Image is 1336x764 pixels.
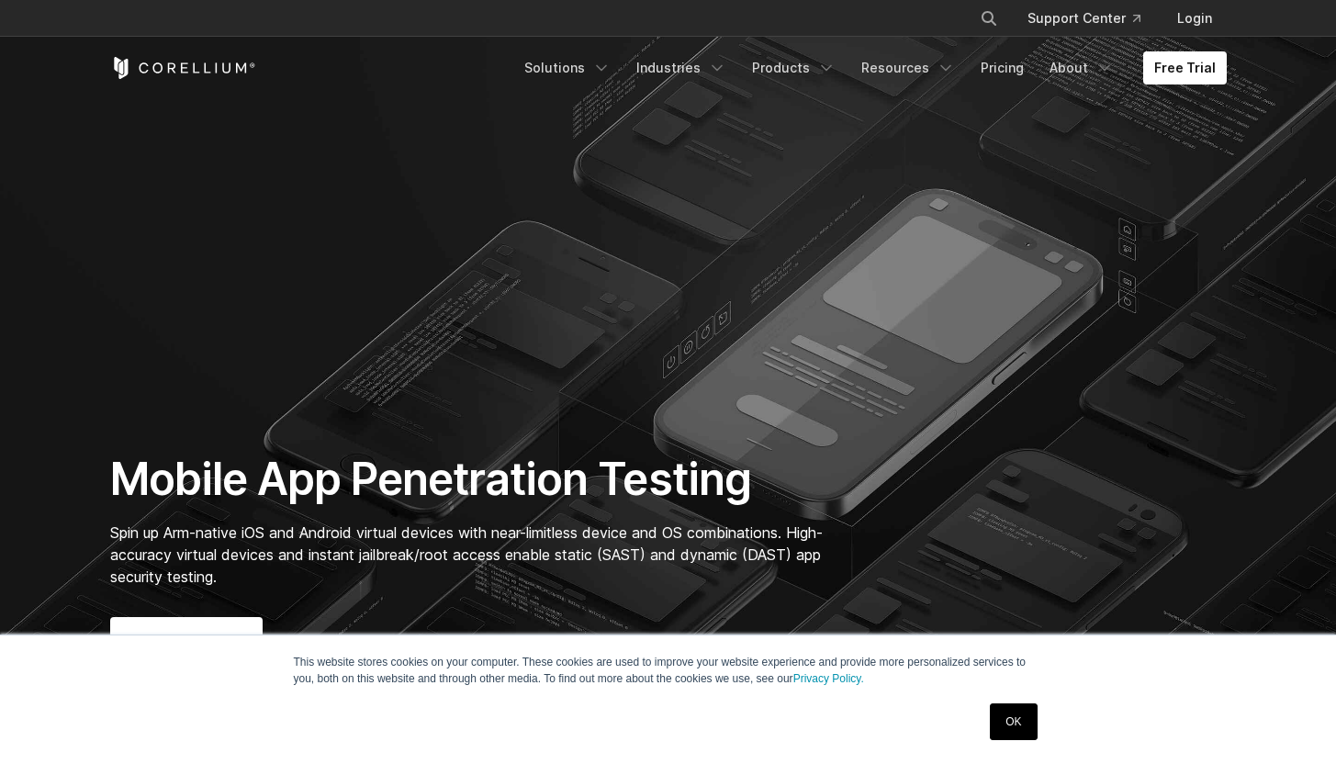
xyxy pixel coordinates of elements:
[110,523,823,586] span: Spin up Arm-native iOS and Android virtual devices with near-limitless device and OS combinations...
[850,51,966,84] a: Resources
[294,654,1043,687] p: This website stores cookies on your computer. These cookies are used to improve your website expe...
[793,672,864,685] a: Privacy Policy.
[513,51,1227,84] div: Navigation Menu
[970,51,1035,84] a: Pricing
[741,51,847,84] a: Products
[1143,51,1227,84] a: Free Trial
[110,57,256,79] a: Corellium Home
[958,2,1227,35] div: Navigation Menu
[1038,51,1125,84] a: About
[513,51,622,84] a: Solutions
[972,2,1005,35] button: Search
[1162,2,1227,35] a: Login
[625,51,737,84] a: Industries
[990,703,1037,740] a: OK
[1013,2,1155,35] a: Support Center
[110,452,842,507] h1: Mobile App Penetration Testing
